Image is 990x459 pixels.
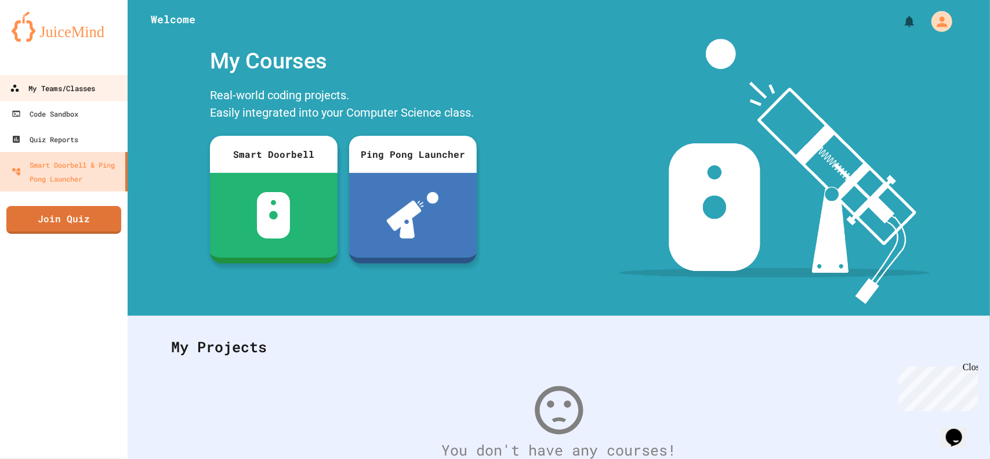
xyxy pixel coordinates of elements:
[881,12,919,31] div: My Notifications
[12,132,78,146] div: Quiz Reports
[349,136,477,173] div: Ping Pong Launcher
[10,81,95,96] div: My Teams/Classes
[6,206,121,234] a: Join Quiz
[12,12,116,42] img: logo-orange.svg
[894,362,978,411] iframe: chat widget
[941,413,978,447] iframe: chat widget
[257,192,290,238] img: sdb-white.svg
[5,5,80,74] div: Chat with us now!Close
[210,136,338,173] div: Smart Doorbell
[204,84,483,127] div: Real-world coding projects. Easily integrated into your Computer Science class.
[204,39,483,84] div: My Courses
[12,107,78,121] div: Code Sandbox
[159,324,958,370] div: My Projects
[387,192,438,238] img: ppl-with-ball.png
[619,39,930,304] img: banner-image-my-projects.png
[12,158,121,186] div: Smart Doorbell & Ping Pong Launcher
[919,8,955,35] div: My Account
